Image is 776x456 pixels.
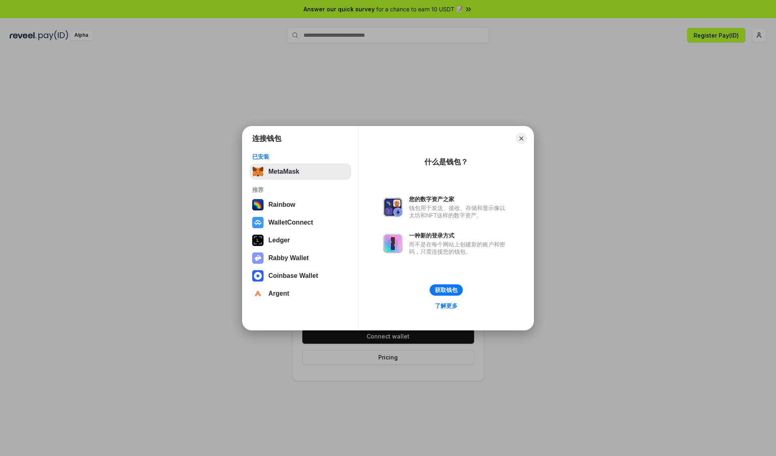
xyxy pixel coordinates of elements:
[252,166,264,177] img: svg+xml,%3Csvg%20fill%3D%22none%22%20height%3D%2233%22%20viewBox%3D%220%200%2035%2033%22%20width%...
[268,254,309,262] div: Rabby Wallet
[250,286,351,302] button: Argent
[252,288,264,299] img: svg+xml,%3Csvg%20width%3D%2228%22%20height%3D%2228%22%20viewBox%3D%220%200%2028%2028%22%20fill%3D...
[252,270,264,282] img: svg+xml,%3Csvg%20width%3D%2228%22%20height%3D%2228%22%20viewBox%3D%220%200%2028%2028%22%20fill%3D...
[430,284,463,296] button: 获取钱包
[268,201,295,208] div: Rainbow
[250,232,351,248] button: Ledger
[424,157,468,167] div: 什么是钱包？
[409,204,509,219] div: 钱包用于发送、接收、存储和显示像以太坊和NFT这样的数字资产。
[516,133,527,144] button: Close
[252,199,264,210] img: svg+xml,%3Csvg%20width%3D%22120%22%20height%3D%22120%22%20viewBox%3D%220%200%20120%20120%22%20fil...
[252,217,264,228] img: svg+xml,%3Csvg%20width%3D%2228%22%20height%3D%2228%22%20viewBox%3D%220%200%2028%2028%22%20fill%3D...
[409,232,509,239] div: 一种新的登录方式
[268,272,318,279] div: Coinbase Wallet
[409,241,509,255] div: 而不是在每个网站上创建新的账户和密码，只需连接您的钱包。
[250,250,351,266] button: Rabby Wallet
[252,186,349,193] div: 推荐
[250,164,351,180] button: MetaMask
[383,198,403,217] img: svg+xml,%3Csvg%20xmlns%3D%22http%3A%2F%2Fwww.w3.org%2F2000%2Fsvg%22%20fill%3D%22none%22%20viewBox...
[250,214,351,231] button: WalletConnect
[252,153,349,160] div: 已安装
[268,237,290,244] div: Ledger
[409,195,509,203] div: 您的数字资产之家
[268,290,289,297] div: Argent
[250,197,351,213] button: Rainbow
[430,300,462,311] a: 了解更多
[252,252,264,264] img: svg+xml,%3Csvg%20xmlns%3D%22http%3A%2F%2Fwww.w3.org%2F2000%2Fsvg%22%20fill%3D%22none%22%20viewBox...
[268,219,313,226] div: WalletConnect
[435,302,458,309] div: 了解更多
[250,268,351,284] button: Coinbase Wallet
[268,168,299,175] div: MetaMask
[252,134,281,143] h1: 连接钱包
[435,286,458,294] div: 获取钱包
[383,234,403,253] img: svg+xml,%3Csvg%20xmlns%3D%22http%3A%2F%2Fwww.w3.org%2F2000%2Fsvg%22%20fill%3D%22none%22%20viewBox...
[252,235,264,246] img: svg+xml,%3Csvg%20xmlns%3D%22http%3A%2F%2Fwww.w3.org%2F2000%2Fsvg%22%20width%3D%2228%22%20height%3...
